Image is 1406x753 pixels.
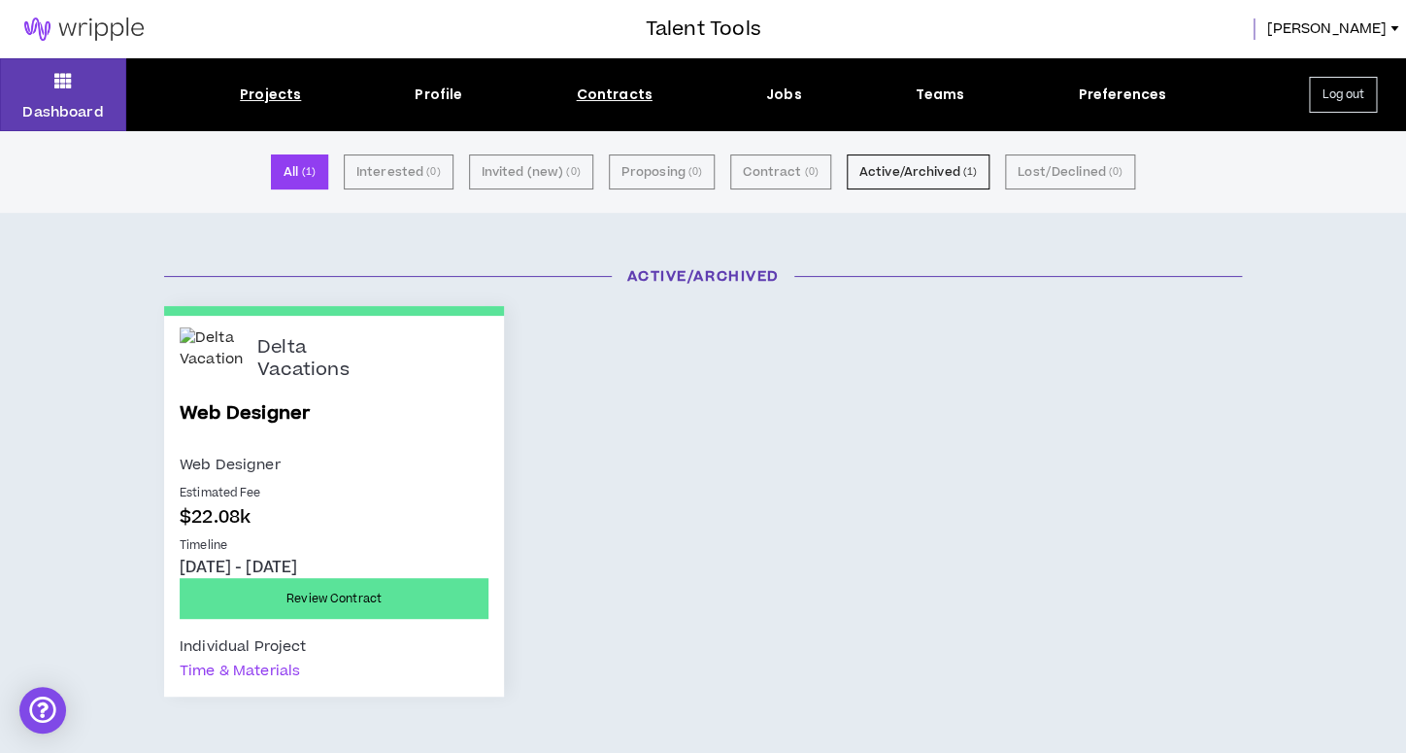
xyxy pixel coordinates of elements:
[963,163,977,181] small: ( 1 )
[180,400,488,453] a: Web Designer
[180,485,488,502] p: Estimated Fee
[271,154,328,189] button: All (1)
[576,85,652,105] div: Contracts
[257,337,393,381] p: Delta Vacations
[1078,85,1166,105] div: Preferences
[180,327,243,391] img: Delta Vacations
[1005,154,1135,189] button: Lost/Declined (0)
[609,154,716,189] button: Proposing (0)
[804,163,818,181] small: ( 0 )
[915,85,964,105] div: Teams
[1109,163,1122,181] small: ( 0 )
[766,85,802,105] div: Jobs
[180,557,488,578] p: [DATE] - [DATE]
[1266,18,1387,40] span: [PERSON_NAME]
[19,687,66,734] div: Open Intercom Messenger
[180,504,488,531] p: $22.08k
[469,154,593,189] button: Invited (new) (0)
[180,578,488,619] a: Review Contract
[344,154,453,189] button: Interested (0)
[301,163,315,181] small: ( 1 )
[1309,77,1377,113] button: Log out
[180,659,300,683] div: Time & Materials
[566,163,580,181] small: ( 0 )
[180,634,307,659] div: Individual Project
[847,154,989,189] button: Active/Archived (1)
[180,453,488,477] p: Web Designer
[22,102,103,122] p: Dashboard
[645,15,760,44] h3: Talent Tools
[688,163,702,181] small: ( 0 )
[150,266,1256,287] h3: Active/Archived
[180,537,488,555] p: Timeline
[415,85,462,105] div: Profile
[426,163,440,181] small: ( 0 )
[730,154,830,189] button: Contract (0)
